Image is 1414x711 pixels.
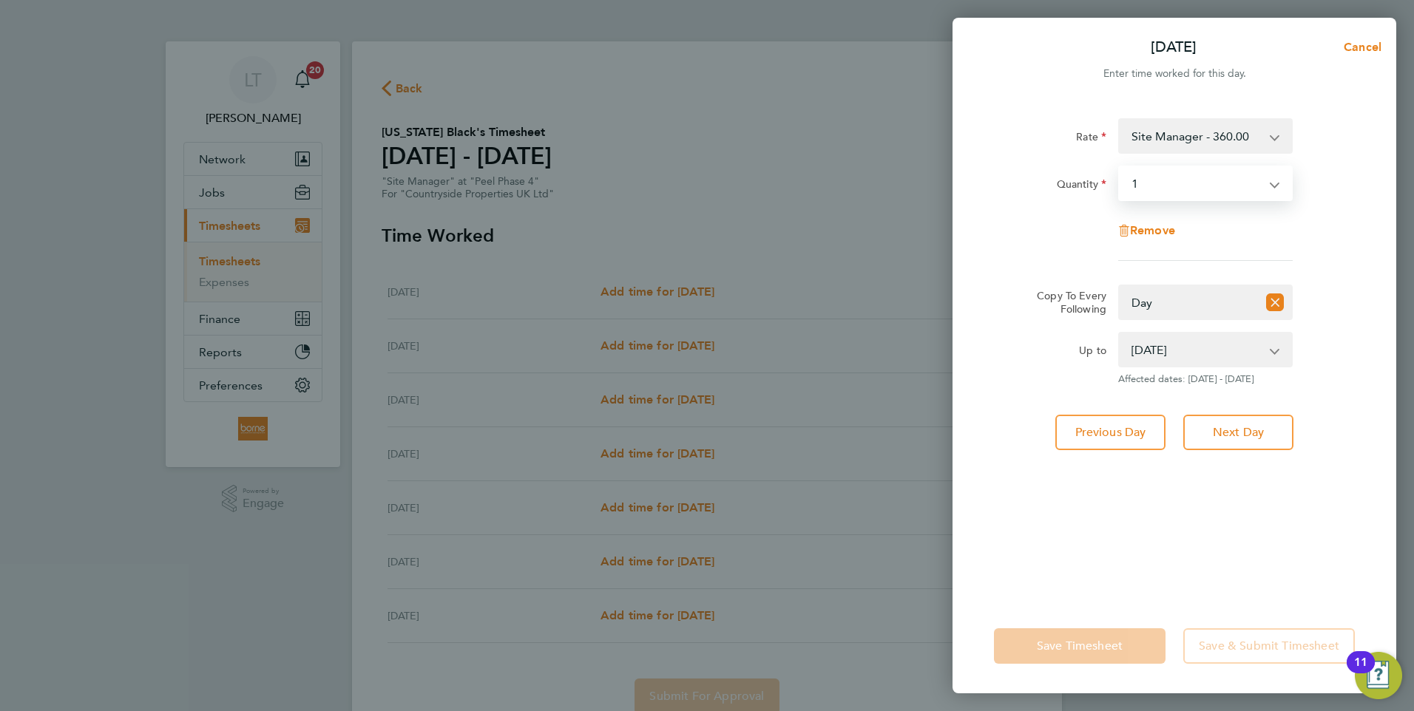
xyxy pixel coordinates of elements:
button: Remove [1118,225,1175,237]
p: [DATE] [1151,37,1197,58]
button: Reset selection [1266,286,1284,319]
label: Quantity [1057,177,1106,195]
button: Previous Day [1055,415,1166,450]
span: Previous Day [1075,425,1146,440]
button: Next Day [1183,415,1293,450]
span: Affected dates: [DATE] - [DATE] [1118,373,1293,385]
span: Next Day [1213,425,1264,440]
label: Rate [1076,130,1106,148]
div: Enter time worked for this day. [953,65,1396,83]
button: Open Resource Center, 11 new notifications [1355,652,1402,699]
label: Up to [1079,344,1106,361]
label: Copy To Every Following [1025,289,1106,316]
span: Remove [1130,223,1175,237]
button: Cancel [1320,33,1396,62]
div: 11 [1354,662,1367,681]
span: Cancel [1339,40,1381,54]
